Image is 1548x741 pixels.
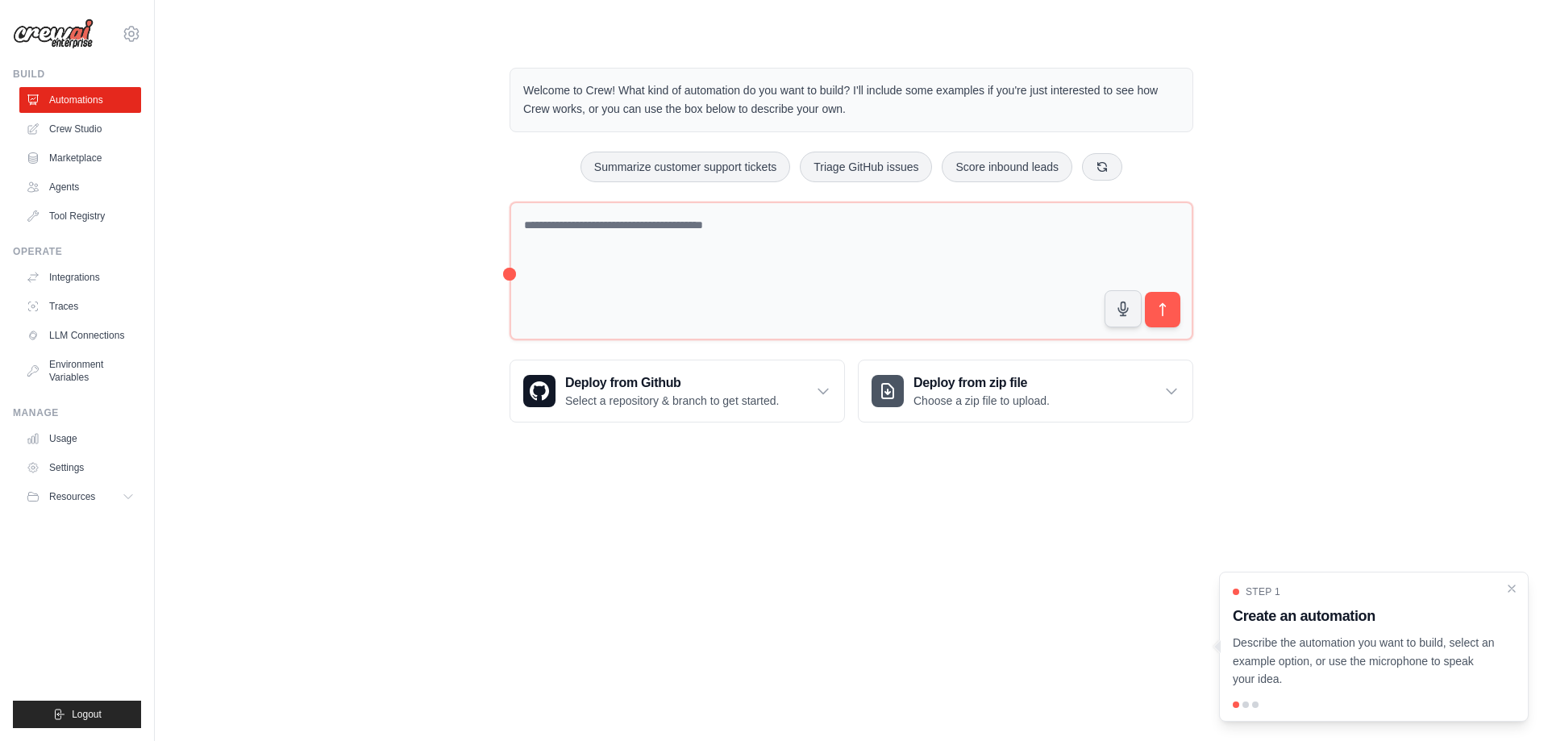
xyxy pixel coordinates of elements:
a: Marketplace [19,145,141,171]
a: Agents [19,174,141,200]
p: Welcome to Crew! What kind of automation do you want to build? I'll include some examples if you'... [523,81,1180,119]
a: Settings [19,455,141,481]
h3: Create an automation [1233,605,1496,627]
div: Build [13,68,141,81]
h3: Deploy from zip file [913,373,1050,393]
p: Select a repository & branch to get started. [565,393,779,409]
p: Choose a zip file to upload. [913,393,1050,409]
button: Close walkthrough [1505,582,1518,595]
p: Describe the automation you want to build, select an example option, or use the microphone to spe... [1233,634,1496,689]
a: Environment Variables [19,352,141,390]
button: Summarize customer support tickets [580,152,790,182]
span: Logout [72,708,102,721]
div: Operate [13,245,141,258]
span: Step 1 [1246,585,1280,598]
a: Usage [19,426,141,452]
a: Tool Registry [19,203,141,229]
div: Manage [13,406,141,419]
img: Logo [13,19,94,49]
span: Resources [49,490,95,503]
button: Score inbound leads [942,152,1072,182]
button: Triage GitHub issues [800,152,932,182]
a: Automations [19,87,141,113]
a: Crew Studio [19,116,141,142]
a: LLM Connections [19,323,141,348]
button: Resources [19,484,141,510]
a: Traces [19,293,141,319]
a: Integrations [19,264,141,290]
button: Logout [13,701,141,728]
h3: Deploy from Github [565,373,779,393]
